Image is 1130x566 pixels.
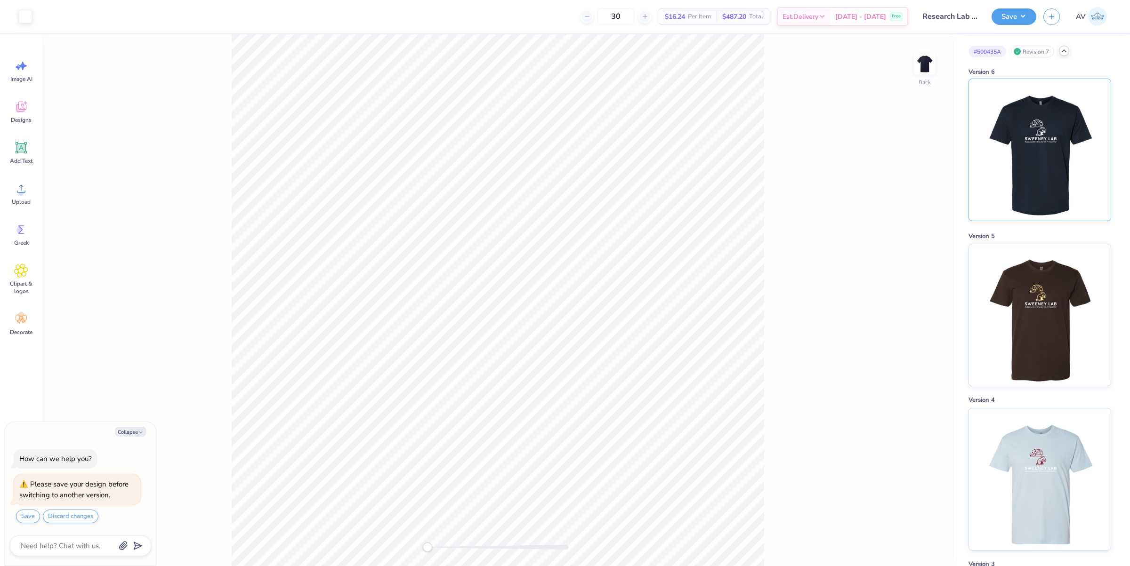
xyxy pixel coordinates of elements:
[969,68,1111,77] div: Version 6
[1088,7,1107,26] img: Aargy Velasco
[892,13,901,20] span: Free
[597,8,634,25] input: – –
[969,396,1111,405] div: Version 4
[19,479,129,500] div: Please save your design before switching to another version.
[19,454,92,463] div: How can we help you?
[10,328,32,336] span: Decorate
[6,280,37,295] span: Clipart & logos
[919,78,931,87] div: Back
[981,79,1098,221] img: Version 6
[783,12,818,22] span: Est. Delivery
[992,8,1036,25] button: Save
[981,244,1098,386] img: Version 5
[14,239,29,247] span: Greek
[1011,46,1054,57] div: Revision 7
[43,510,98,523] button: Discard changes
[969,46,1006,57] div: # 500435A
[10,75,32,83] span: Image AI
[115,427,146,437] button: Collapse
[722,12,746,22] span: $487.20
[16,510,40,523] button: Save
[10,157,32,165] span: Add Text
[688,12,711,22] span: Per Item
[749,12,763,22] span: Total
[981,408,1098,550] img: Version 4
[835,12,886,22] span: [DATE] - [DATE]
[1072,7,1111,26] a: AV
[11,116,32,124] span: Designs
[1076,11,1086,22] span: AV
[423,542,432,552] div: Accessibility label
[12,198,31,206] span: Upload
[665,12,685,22] span: $16.24
[969,232,1111,241] div: Version 5
[915,7,985,26] input: Untitled Design
[915,55,934,73] img: Back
